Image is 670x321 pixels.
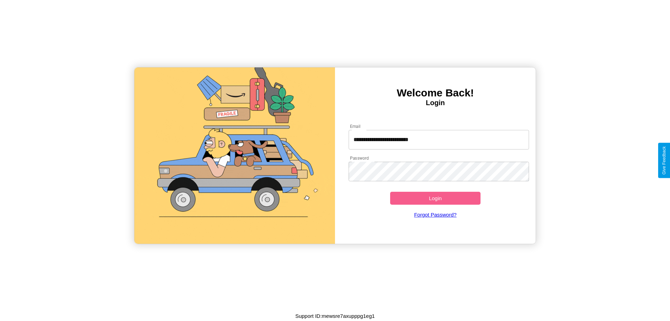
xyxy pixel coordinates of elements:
button: Login [390,192,481,205]
img: gif [134,67,335,244]
h3: Welcome Back! [335,87,536,99]
label: Password [350,155,368,161]
div: Give Feedback [662,146,667,175]
h4: Login [335,99,536,107]
a: Forgot Password? [345,205,526,225]
p: Support ID: mewsre7axupppg1eg1 [295,311,375,321]
label: Email [350,123,361,129]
